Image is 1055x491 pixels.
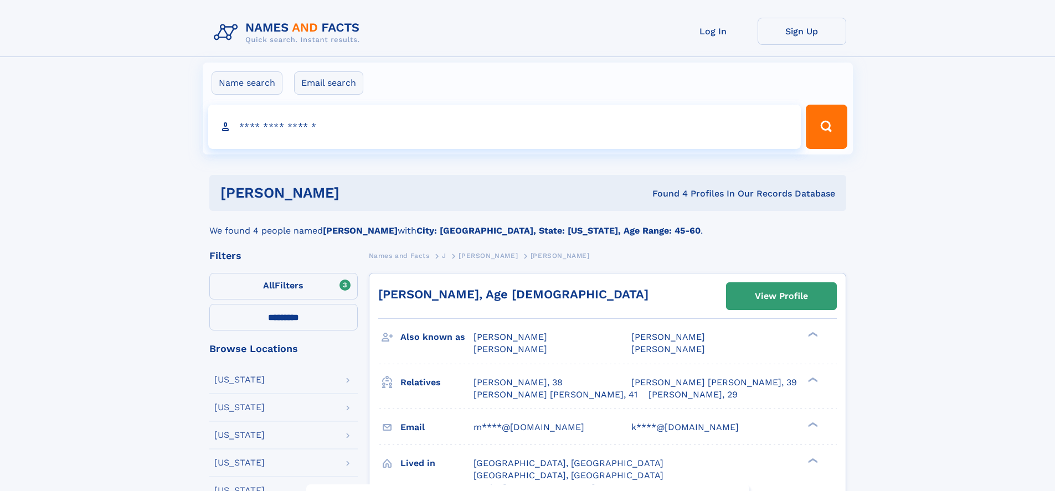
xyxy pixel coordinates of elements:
[209,273,358,299] label: Filters
[806,105,847,149] button: Search Button
[631,344,705,354] span: [PERSON_NAME]
[755,283,808,309] div: View Profile
[214,403,265,412] div: [US_STATE]
[400,418,474,437] h3: Email
[416,225,701,236] b: City: [GEOGRAPHIC_DATA], State: [US_STATE], Age Range: 45-60
[212,71,282,95] label: Name search
[474,389,637,401] a: [PERSON_NAME] [PERSON_NAME], 41
[631,332,705,342] span: [PERSON_NAME]
[474,376,563,389] a: [PERSON_NAME], 38
[400,373,474,392] h3: Relatives
[496,188,835,200] div: Found 4 Profiles In Our Records Database
[474,458,663,468] span: [GEOGRAPHIC_DATA], [GEOGRAPHIC_DATA]
[805,421,819,428] div: ❯
[263,280,275,291] span: All
[442,249,446,262] a: J
[531,252,590,260] span: [PERSON_NAME]
[209,211,846,237] div: We found 4 people named with .
[459,252,518,260] span: [PERSON_NAME]
[474,470,663,480] span: [GEOGRAPHIC_DATA], [GEOGRAPHIC_DATA]
[474,332,547,342] span: [PERSON_NAME]
[323,225,398,236] b: [PERSON_NAME]
[294,71,363,95] label: Email search
[758,18,846,45] a: Sign Up
[474,344,547,354] span: [PERSON_NAME]
[805,376,819,383] div: ❯
[214,375,265,384] div: [US_STATE]
[209,251,358,261] div: Filters
[669,18,758,45] a: Log In
[214,458,265,467] div: [US_STATE]
[209,18,369,48] img: Logo Names and Facts
[208,105,801,149] input: search input
[805,331,819,338] div: ❯
[220,186,496,200] h1: [PERSON_NAME]
[369,249,430,262] a: Names and Facts
[649,389,738,401] a: [PERSON_NAME], 29
[442,252,446,260] span: J
[805,457,819,464] div: ❯
[727,283,836,309] a: View Profile
[214,431,265,440] div: [US_STATE]
[400,328,474,347] h3: Also known as
[400,454,474,473] h3: Lived in
[209,344,358,354] div: Browse Locations
[631,376,797,389] a: [PERSON_NAME] [PERSON_NAME], 39
[459,249,518,262] a: [PERSON_NAME]
[378,287,649,301] a: [PERSON_NAME], Age [DEMOGRAPHIC_DATA]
